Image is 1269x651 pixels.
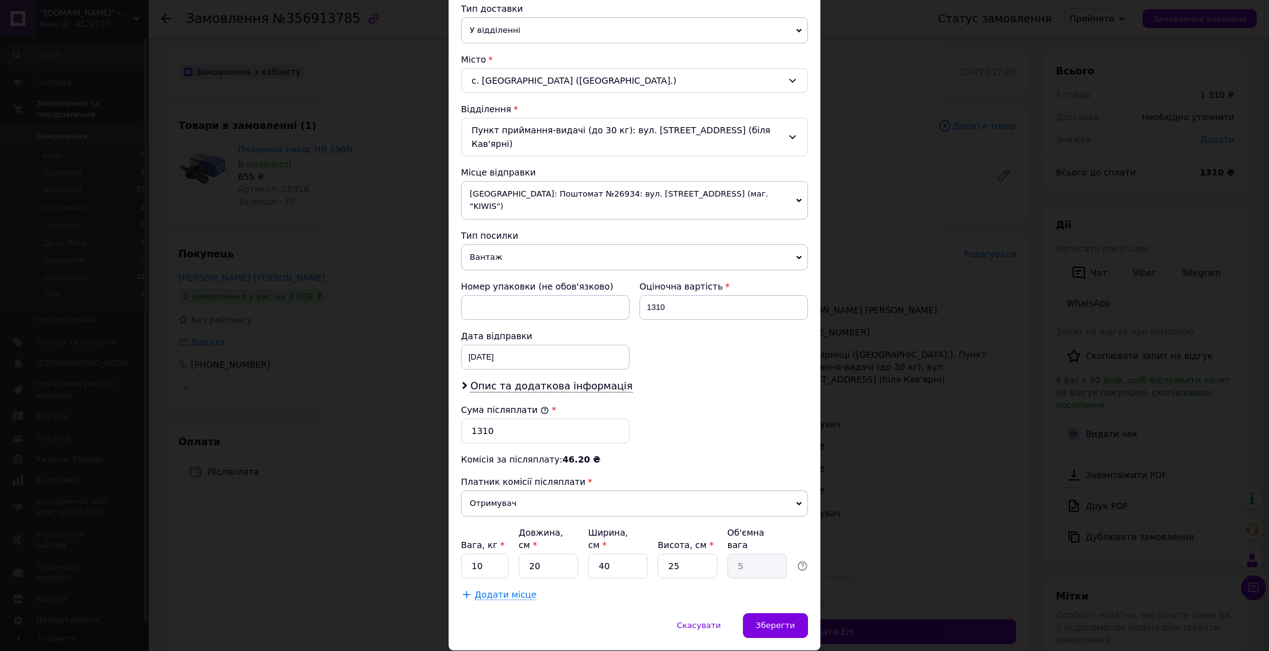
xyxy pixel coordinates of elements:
[461,490,808,516] span: Отримувач
[461,68,808,93] div: с. [GEOGRAPHIC_DATA] ([GEOGRAPHIC_DATA].)
[461,540,504,550] label: Вага, кг
[461,181,808,219] span: [GEOGRAPHIC_DATA]: Поштомат №26934: вул. [STREET_ADDRESS] (маг. "KIWIS")
[639,280,808,293] div: Оціночна вартість
[461,453,808,466] div: Комісія за післяплату:
[461,167,536,177] span: Місце відправки
[657,540,713,550] label: Висота, см
[756,621,795,630] span: Зберегти
[588,528,628,550] label: Ширина, см
[461,4,523,14] span: Тип доставки
[461,477,586,487] span: Платник комісії післяплати
[677,621,721,630] span: Скасувати
[461,118,808,156] div: Пункт приймання-видачі (до 30 кг): вул. [STREET_ADDRESS] (біля Кав'ярні)
[470,380,633,392] span: Опис та додаткова інформація
[461,231,518,241] span: Тип посилки
[461,280,630,293] div: Номер упаковки (не обов'язково)
[461,244,808,270] span: Вантаж
[519,528,563,550] label: Довжина, см
[461,405,549,415] label: Сума післяплати
[461,103,808,115] div: Відділення
[727,526,787,551] div: Об'ємна вага
[475,590,537,600] span: Додати місце
[563,454,600,464] span: 46.20 ₴
[461,330,630,342] div: Дата відправки
[461,17,808,43] span: У відділенні
[461,53,808,66] div: Місто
